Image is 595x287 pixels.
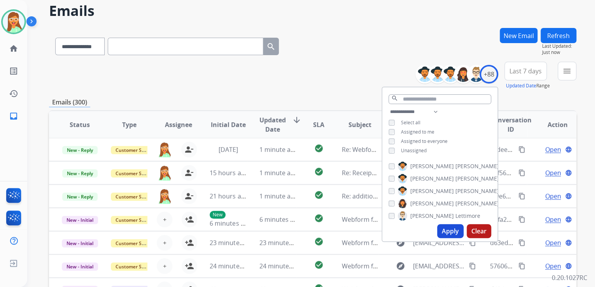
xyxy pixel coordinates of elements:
[500,28,537,43] button: New Email
[518,169,525,176] mat-icon: content_copy
[410,200,454,207] span: [PERSON_NAME]
[111,263,161,271] span: Customer Support
[545,261,561,271] span: Open
[401,138,448,144] span: Assigned to everyone
[259,169,298,177] span: 1 minute ago
[314,144,323,153] mat-icon: check_circle
[62,239,98,247] span: New - Initial
[111,193,161,201] span: Customer Support
[9,89,18,98] mat-icon: history
[157,188,172,204] img: agent-avatar
[266,42,276,51] mat-icon: search
[518,216,525,223] mat-icon: content_copy
[506,83,536,89] button: Updated Date
[565,193,572,200] mat-icon: language
[313,120,324,129] span: SLA
[509,70,542,73] span: Last 7 days
[163,215,166,224] span: +
[185,261,194,271] mat-icon: person_add
[292,115,301,125] mat-icon: arrow_downward
[259,192,298,200] span: 1 minute ago
[545,191,561,201] span: Open
[348,120,371,129] span: Subject
[455,175,499,183] span: [PERSON_NAME]
[565,239,572,246] mat-icon: language
[184,191,194,201] mat-icon: person_remove
[9,44,18,53] mat-icon: home
[565,146,572,153] mat-icon: language
[259,215,301,224] span: 6 minutes ago
[314,214,323,223] mat-icon: check_circle
[165,120,192,129] span: Assignee
[455,200,499,207] span: [PERSON_NAME]
[545,215,561,224] span: Open
[259,262,304,270] span: 24 minutes ago
[259,145,298,154] span: 1 minute ago
[437,224,464,238] button: Apply
[111,216,161,224] span: Customer Support
[111,169,161,177] span: Customer Support
[552,273,587,282] p: 0.20.1027RC
[157,212,172,227] button: +
[565,169,572,176] mat-icon: language
[518,263,525,270] mat-icon: content_copy
[545,168,561,177] span: Open
[341,262,518,270] span: Webform from [EMAIL_ADDRESS][DOMAIN_NAME] on [DATE]
[62,216,98,224] span: New - Initial
[395,238,405,247] mat-icon: explore
[455,212,480,220] span: Lettimore
[62,169,98,177] span: New - Reply
[410,175,454,183] span: [PERSON_NAME]
[410,212,454,220] span: [PERSON_NAME]
[490,115,532,134] span: Conversation ID
[70,120,90,129] span: Status
[314,237,323,246] mat-icon: check_circle
[9,66,18,76] mat-icon: list_alt
[395,261,405,271] mat-icon: explore
[62,146,98,154] span: New - Reply
[49,3,576,19] h2: Emails
[467,224,491,238] button: Clear
[3,11,24,33] img: avatar
[401,119,420,126] span: Select all
[504,62,547,80] button: Last 7 days
[410,162,454,170] span: [PERSON_NAME]
[410,187,454,195] span: [PERSON_NAME]
[157,142,172,157] img: agent-avatar
[401,129,434,135] span: Assigned to me
[541,28,576,43] button: Refresh
[565,216,572,223] mat-icon: language
[185,238,194,247] mat-icon: person_add
[157,258,172,274] button: +
[157,165,172,181] img: agent-avatar
[62,193,98,201] span: New - Reply
[122,120,136,129] span: Type
[527,111,576,138] th: Action
[62,263,98,271] span: New - Initial
[184,145,194,154] mat-icon: person_remove
[542,43,576,49] span: Last Updated:
[259,238,304,247] span: 23 minutes ago
[455,162,499,170] span: [PERSON_NAME]
[184,168,194,177] mat-icon: person_remove
[314,190,323,200] mat-icon: check_circle
[210,262,255,270] span: 24 minutes ago
[314,260,323,270] mat-icon: check_circle
[545,238,561,247] span: Open
[185,215,194,224] mat-icon: person_add
[518,239,525,246] mat-icon: content_copy
[259,115,286,134] span: Updated Date
[469,263,476,270] mat-icon: content_copy
[341,238,518,247] span: Webform from [EMAIL_ADDRESS][DOMAIN_NAME] on [DATE]
[111,239,161,247] span: Customer Support
[401,147,427,154] span: Unassigned
[314,167,323,176] mat-icon: check_circle
[479,65,498,83] div: +88
[413,238,464,247] span: [EMAIL_ADDRESS][DOMAIN_NAME]
[455,187,499,195] span: [PERSON_NAME]
[469,239,476,246] mat-icon: content_copy
[518,193,525,200] mat-icon: content_copy
[210,169,248,177] span: 15 hours ago
[565,263,572,270] mat-icon: language
[163,238,166,247] span: +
